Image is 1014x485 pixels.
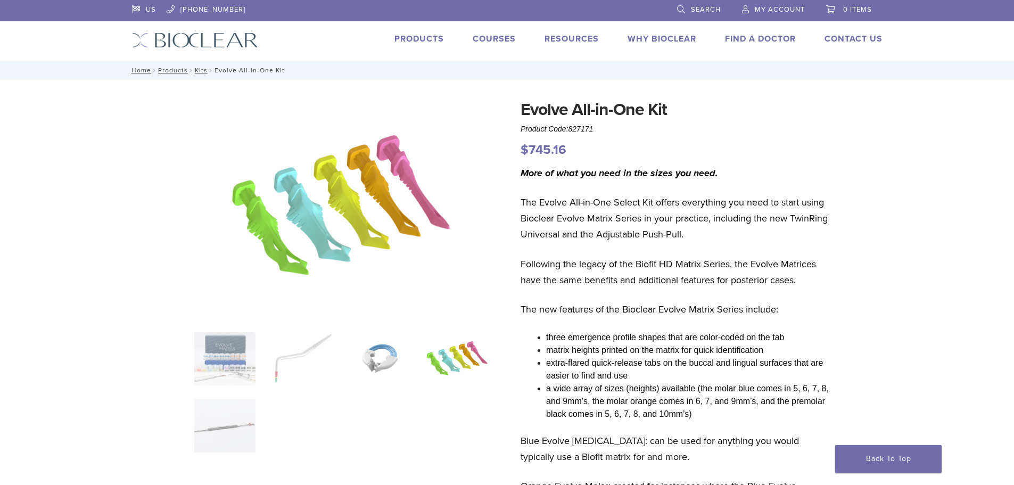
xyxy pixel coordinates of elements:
img: Evolve All-in-One Kit - Image 4 [230,97,452,318]
p: The Evolve All-in-One Select Kit offers everything you need to start using Bioclear Evolve Matrix... [521,194,834,242]
span: Search [691,5,721,14]
img: IMG_0457-scaled-e1745362001290-300x300.jpg [194,332,255,385]
img: Evolve All-in-One Kit - Image 5 [194,399,255,453]
p: Following the legacy of the Biofit HD Matrix Series, the Evolve Matrices have the same benefits a... [521,256,834,288]
h1: Evolve All-in-One Kit [521,97,834,122]
a: Kits [195,67,208,74]
li: extra-flared quick-release tabs on the buccal and lingual surfaces that are easier to find and use [546,357,834,382]
span: 0 items [843,5,872,14]
img: Evolve All-in-One Kit - Image 4 [426,332,488,385]
span: / [208,68,215,73]
a: Resources [545,34,599,44]
p: Blue Evolve [MEDICAL_DATA]: can be used for anything you would typically use a Biofit matrix for ... [521,433,834,465]
img: Evolve All-in-One Kit - Image 2 [271,332,333,385]
span: $ [521,142,529,158]
a: Why Bioclear [628,34,696,44]
img: Evolve All-in-One Kit - Image 3 [349,332,410,385]
nav: Evolve All-in-One Kit [124,61,891,80]
li: three emergence profile shapes that are color-coded on the tab [546,331,834,344]
li: matrix heights printed on the matrix for quick identification [546,344,834,357]
li: a wide array of sizes (heights) available (the molar blue comes in 5, 6, 7, 8, and 9mm’s, the mol... [546,382,834,421]
i: More of what you need in the sizes you need. [521,167,718,179]
p: The new features of the Bioclear Evolve Matrix Series include: [521,301,834,317]
a: Products [158,67,188,74]
a: Courses [473,34,516,44]
span: / [151,68,158,73]
a: Back To Top [835,445,942,473]
span: / [188,68,195,73]
a: Find A Doctor [725,34,796,44]
span: 827171 [568,125,593,133]
span: Product Code: [521,125,593,133]
a: Home [128,67,151,74]
img: Bioclear [132,32,258,48]
bdi: 745.16 [521,142,566,158]
span: My Account [755,5,805,14]
a: Products [394,34,444,44]
a: Contact Us [825,34,883,44]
